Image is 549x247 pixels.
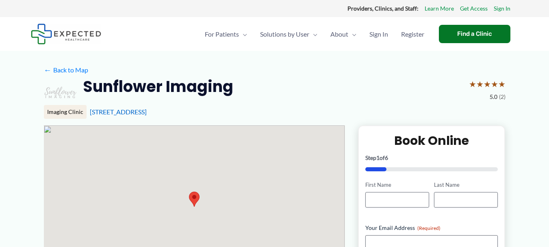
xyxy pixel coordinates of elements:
[83,77,233,96] h2: Sunflower Imaging
[365,133,498,149] h2: Book Online
[376,154,380,161] span: 1
[324,20,363,48] a: AboutMenu Toggle
[484,77,491,92] span: ★
[365,181,429,189] label: First Name
[44,64,88,76] a: ←Back to Map
[369,20,388,48] span: Sign In
[401,20,424,48] span: Register
[44,66,52,74] span: ←
[44,105,87,119] div: Imaging Clinic
[309,20,317,48] span: Menu Toggle
[490,92,497,102] span: 5.0
[31,24,101,44] img: Expected Healthcare Logo - side, dark font, small
[90,108,147,116] a: [STREET_ADDRESS]
[434,181,498,189] label: Last Name
[365,155,498,161] p: Step of
[254,20,324,48] a: Solutions by UserMenu Toggle
[469,77,476,92] span: ★
[239,20,247,48] span: Menu Toggle
[348,20,356,48] span: Menu Toggle
[395,20,431,48] a: Register
[347,5,419,12] strong: Providers, Clinics, and Staff:
[460,3,488,14] a: Get Access
[198,20,254,48] a: For PatientsMenu Toggle
[494,3,510,14] a: Sign In
[260,20,309,48] span: Solutions by User
[499,92,506,102] span: (2)
[330,20,348,48] span: About
[385,154,388,161] span: 6
[365,224,498,232] label: Your Email Address
[498,77,506,92] span: ★
[417,225,441,231] span: (Required)
[205,20,239,48] span: For Patients
[476,77,484,92] span: ★
[363,20,395,48] a: Sign In
[439,25,510,43] a: Find a Clinic
[198,20,431,48] nav: Primary Site Navigation
[425,3,454,14] a: Learn More
[491,77,498,92] span: ★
